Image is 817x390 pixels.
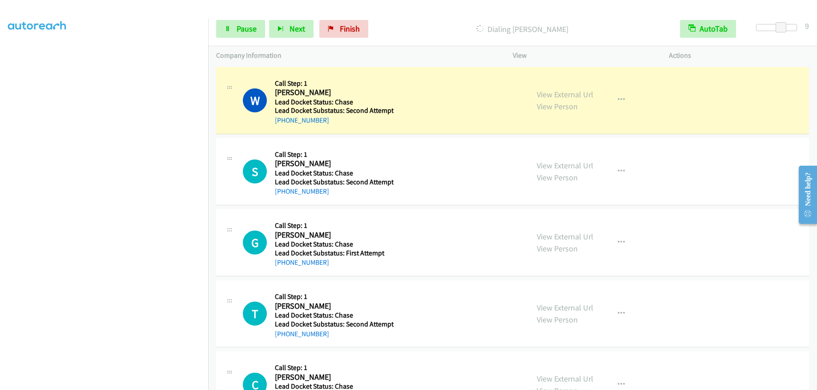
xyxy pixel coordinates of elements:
h5: Lead Docket Status: Chase [275,240,391,249]
span: Next [290,24,305,34]
h2: [PERSON_NAME] [275,301,391,311]
h5: Lead Docket Status: Chase [275,169,394,178]
p: View [513,50,653,61]
a: View External Url [537,374,593,384]
a: View External Url [537,302,593,313]
div: The call is yet to be attempted [243,302,267,326]
h5: Call Step: 1 [275,292,394,301]
a: View Person [537,243,578,254]
a: View Person [537,172,578,183]
h1: G [243,231,267,255]
a: View External Url [537,160,593,171]
h1: T [243,302,267,326]
h5: Call Step: 1 [275,150,394,159]
p: Actions [669,50,809,61]
h2: [PERSON_NAME] [275,88,391,98]
h5: Lead Docket Status: Chase [275,311,394,320]
div: 9 [805,20,809,32]
p: Dialing [PERSON_NAME] [380,23,664,35]
h1: S [243,159,267,183]
h5: Lead Docket Substatus: Second Attempt [275,320,394,329]
h2: [PERSON_NAME] [275,372,391,382]
h5: Lead Docket Status: Chase [275,98,394,107]
a: Pause [216,20,265,38]
a: View Person [537,314,578,325]
a: View Person [537,101,578,111]
button: Next [269,20,314,38]
h2: [PERSON_NAME] [275,230,391,240]
p: Company Information [216,50,497,61]
a: [PHONE_NUMBER] [275,330,329,338]
span: Pause [237,24,257,34]
button: AutoTab [680,20,736,38]
a: [PHONE_NUMBER] [275,258,329,267]
span: Finish [340,24,360,34]
h5: Lead Docket Substatus: Second Attempt [275,178,394,187]
h1: W [243,88,267,112]
h5: Call Step: 1 [275,79,394,88]
h2: [PERSON_NAME] [275,159,391,169]
a: Finish [319,20,368,38]
h5: Lead Docket Substatus: Second Attempt [275,106,394,115]
iframe: Resource Center [791,159,817,230]
h5: Call Step: 1 [275,221,391,230]
a: [PHONE_NUMBER] [275,116,329,124]
a: [PHONE_NUMBER] [275,187,329,195]
h5: Lead Docket Substatus: First Attempt [275,249,391,258]
a: View External Url [537,89,593,99]
h5: Call Step: 1 [275,363,394,372]
a: View External Url [537,231,593,242]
